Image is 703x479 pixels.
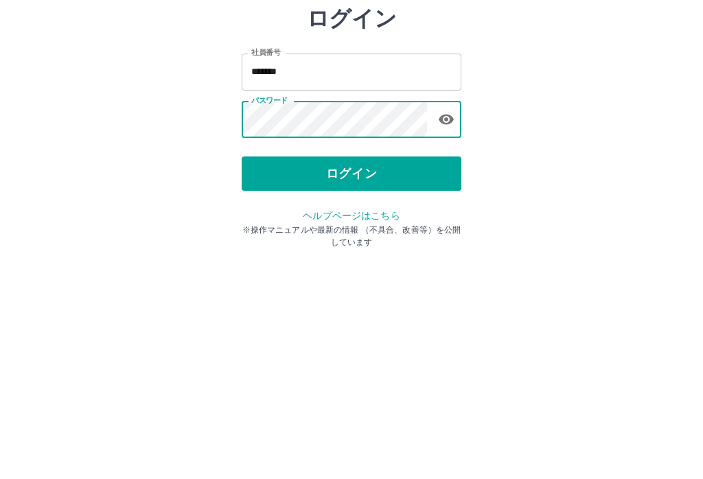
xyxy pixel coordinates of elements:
button: ログイン [242,237,461,272]
p: ※操作マニュアルや最新の情報 （不具合、改善等）を公開しています [242,305,461,329]
a: ヘルプページはこちら [303,291,400,302]
h2: ログイン [307,86,397,113]
label: 社員番号 [251,128,280,139]
label: パスワード [251,176,288,187]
